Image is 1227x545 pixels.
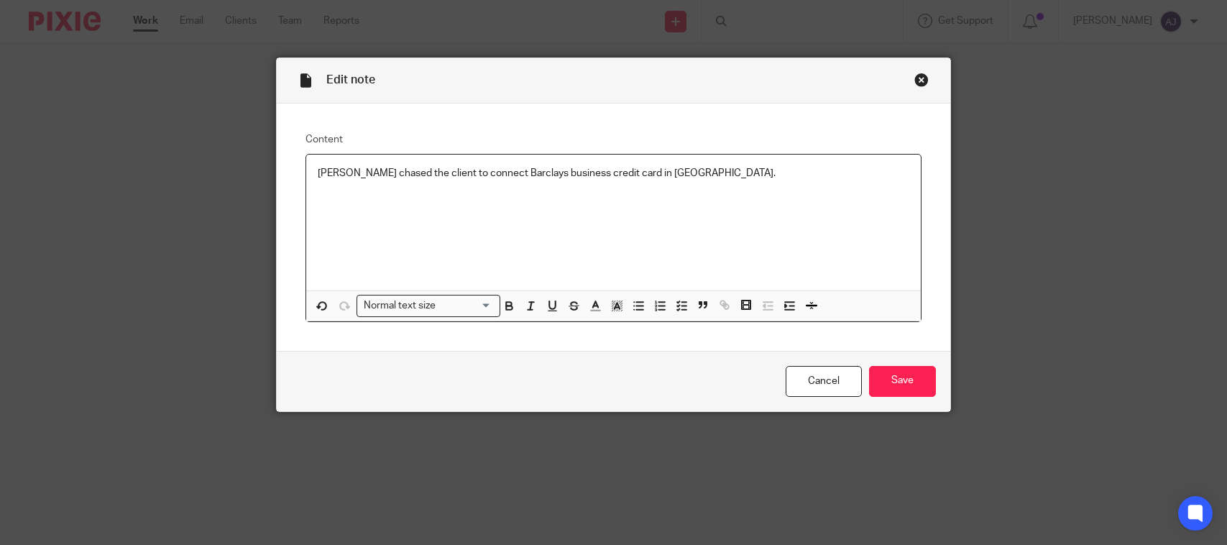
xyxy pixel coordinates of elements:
span: Edit note [326,74,375,86]
label: Content [305,132,922,147]
span: Normal text size [360,298,438,313]
div: Close this dialog window [914,73,929,87]
input: Search for option [440,298,492,313]
input: Save [869,366,936,397]
p: [PERSON_NAME] chased the client to connect Barclays business credit card in [GEOGRAPHIC_DATA]. [318,166,909,180]
a: Cancel [786,366,862,397]
div: Search for option [357,295,500,317]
